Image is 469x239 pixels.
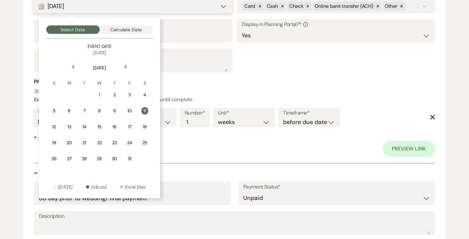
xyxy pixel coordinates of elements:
[141,107,148,115] div: 11
[100,25,153,34] button: Calculate Date
[51,123,57,130] div: 12
[127,91,133,98] div: 3
[81,139,87,146] div: 21
[111,91,118,98] div: 2
[283,108,335,118] label: Timeframe*
[46,50,153,56] h6: [DATE]
[96,139,102,146] div: 22
[383,141,435,157] a: Preview Link
[58,183,72,191] div: [DATE]
[34,96,54,103] b: Example
[127,123,133,130] div: 17
[66,155,72,162] div: 27
[81,155,87,162] div: 28
[34,88,92,94] i: Set reminders for this task.
[47,72,61,87] th: S
[96,91,102,98] div: 1
[47,57,152,71] th: [DATE]
[137,72,152,87] th: S
[385,3,397,9] span: Other
[242,20,430,29] label: Display in Planning Portal?*
[107,72,122,87] th: T
[218,108,270,118] label: Unit*
[81,107,87,114] div: 7
[111,155,118,162] div: 30
[185,108,205,118] label: Number*
[111,139,118,146] div: 23
[51,107,57,114] div: 5
[34,78,435,85] h3: Payment Reminder
[96,107,102,114] div: 8
[92,72,107,87] th: W
[46,43,153,50] h5: Event Date
[160,96,169,103] i: until
[77,72,92,87] th: T
[51,139,57,146] div: 19
[34,170,73,176] button: Payment #3
[142,123,148,130] div: 18
[289,3,303,9] span: Check
[243,182,430,192] label: Payment Status*
[96,155,102,162] div: 29
[66,123,72,130] div: 13
[111,107,118,114] div: 9
[66,139,72,146] div: 20
[34,134,98,140] button: + AddAnotherReminder
[315,3,373,9] span: Online bank transfer (ACH)
[66,107,72,114] div: 6
[51,155,57,162] div: 26
[142,139,148,146] div: 25
[127,139,133,146] div: 24
[267,3,278,9] span: Cash
[127,107,133,114] div: 10
[244,3,255,9] span: Card
[122,72,137,87] th: F
[81,123,87,130] div: 14
[39,212,430,221] label: Description
[96,123,102,130] div: 15
[46,25,100,34] button: Select Date
[127,155,133,162] div: 31
[34,87,435,104] p: : weekly | | 2 | months | before event date | | complete
[38,108,107,118] label: Who would you like to remind?*
[111,123,118,130] div: 16
[62,72,77,87] th: M
[91,183,107,191] div: Selected
[125,183,146,191] div: Event Date
[142,91,148,98] div: 4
